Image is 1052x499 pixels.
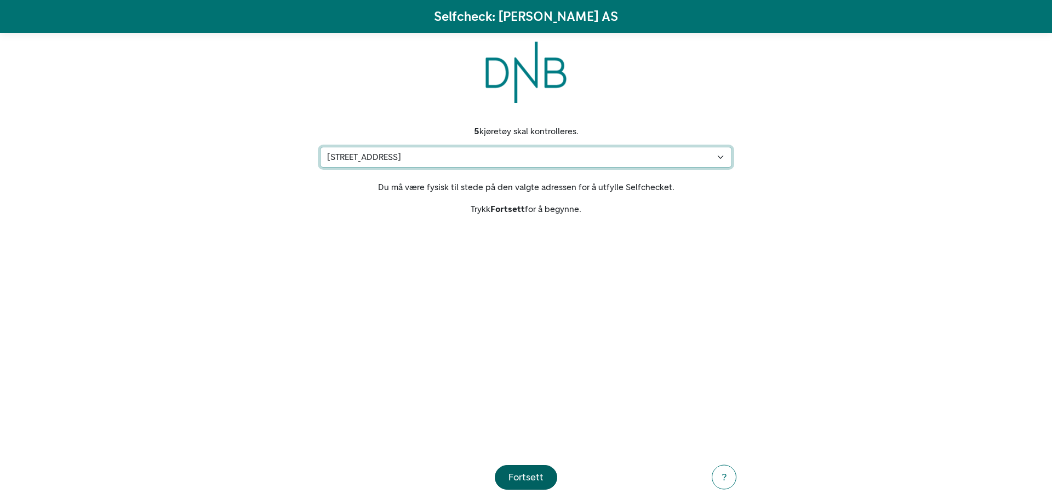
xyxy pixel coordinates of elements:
[320,181,732,194] p: Du må være fysisk til stede på den valgte adressen for å utfylle Selfchecket.
[474,126,479,136] strong: 5
[485,42,566,103] img: DNB
[434,9,618,25] h1: Selfcheck: [PERSON_NAME] AS
[712,465,736,490] button: ?
[719,470,729,485] div: ?
[320,125,732,138] div: kjøretøy skal kontrolleres.
[320,203,732,216] p: Trykk for å begynne.
[508,470,544,485] div: Fortsett
[490,204,525,214] strong: Fortsett
[495,465,557,490] button: Fortsett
